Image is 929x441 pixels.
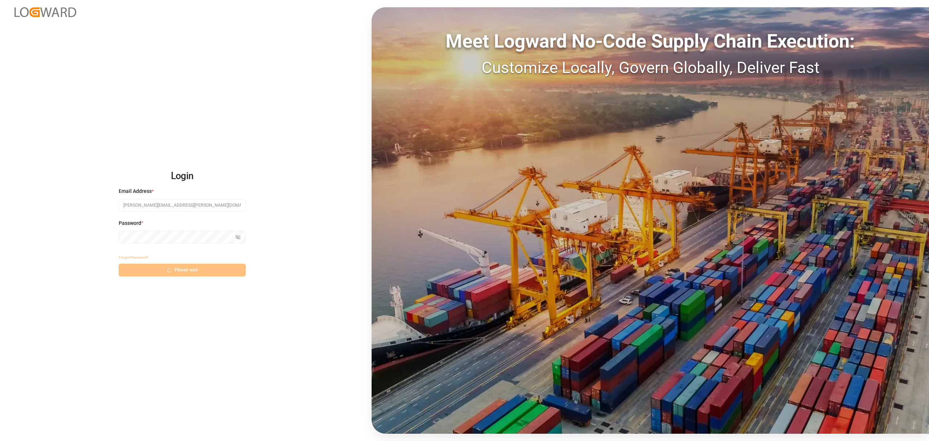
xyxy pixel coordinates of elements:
img: Logward_new_orange.png [15,7,76,17]
span: Email Address [119,187,152,195]
div: Meet Logward No-Code Supply Chain Execution: [372,27,929,56]
span: Password [119,219,141,227]
h2: Login [119,165,246,188]
input: Enter your email [119,199,246,212]
div: Customize Locally, Govern Globally, Deliver Fast [372,56,929,80]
